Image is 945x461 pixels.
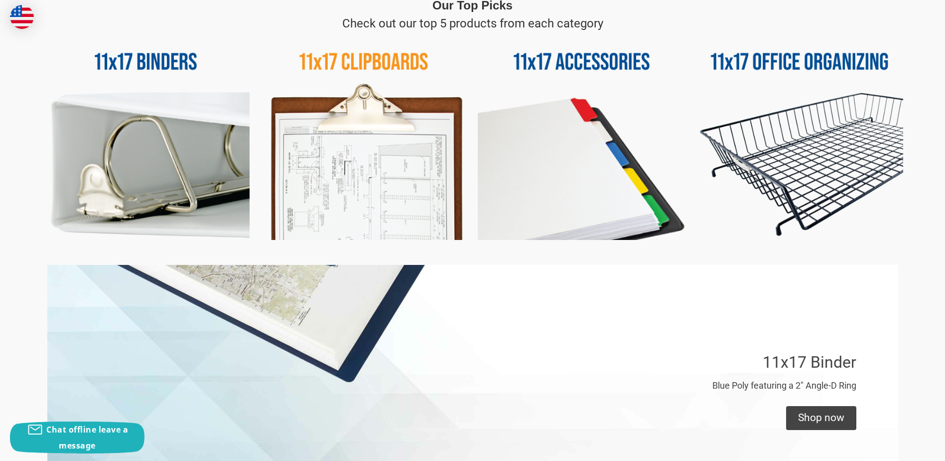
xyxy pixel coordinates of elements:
[10,5,34,29] img: duty and tax information for United States
[478,32,685,240] img: 11x17 Accessories
[342,14,603,32] p: Check out our top 5 products from each category
[46,424,128,451] span: Chat offline leave a message
[763,350,856,374] p: 11x17 Binder
[260,32,468,240] img: 11x17 Clipboards
[786,406,856,430] div: Shop now
[10,422,144,454] button: Chat offline leave a message
[712,379,856,392] p: Blue Poly featuring a 2" Angle-D Ring
[798,410,844,426] div: Shop now
[696,32,904,240] img: 11x17 Office Organizing
[42,32,250,240] img: 11x17 Binders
